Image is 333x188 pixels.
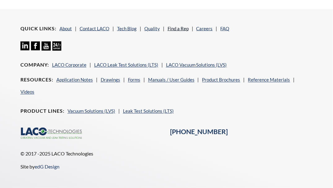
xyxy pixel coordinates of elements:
[80,26,109,31] a: Contact LACO
[248,77,290,83] a: Reference Materials
[35,164,59,170] a: edG Design
[117,26,137,31] a: Tech Blog
[20,89,34,95] a: Videos
[20,62,49,68] h4: Company
[166,62,227,68] a: LACO Vacuum Solutions (LVS)
[20,108,64,115] h4: Product Lines
[68,108,115,114] a: Vacuum Solutions (LVS)
[52,46,61,52] a: 24/7 Support
[20,150,228,158] p: © 2017 -2025 LACO Technologies
[202,77,240,83] a: Product Brochures
[101,77,120,83] a: Drawings
[56,77,93,83] a: Application Notes
[144,26,160,31] a: Quality
[52,42,61,50] img: 24/7 Support Icon
[52,62,86,68] a: LACO Corporate
[196,26,213,31] a: Careers
[168,26,189,31] a: Find a Rep
[148,77,195,83] a: Manuals / User Guides
[20,163,228,171] p: Site by
[221,26,230,31] a: FAQ
[128,77,140,83] a: Forms
[59,26,72,31] a: About
[20,25,56,32] h4: Quick Links
[123,108,174,114] a: Leak Test Solutions (LTS)
[170,128,228,136] a: [PHONE_NUMBER]
[20,77,53,83] h4: Resources
[94,62,158,68] a: LACO Leak Test Solutions (LTS)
